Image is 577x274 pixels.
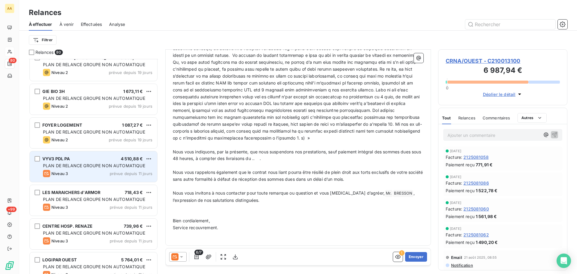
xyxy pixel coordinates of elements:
span: VYV3 PDL PA [42,156,70,161]
span: Nous vous invitons à nous contacter pour toute remarque ou question et vous [MEDICAL_DATA] d’agréer, [173,190,385,195]
span: [DATE] [450,149,461,153]
span: CENTRE HOSP. RENAZE [42,223,93,229]
div: AA [5,4,14,13]
span: Niveau 3 [51,239,68,243]
span: LOGIPAR OUEST [42,257,77,262]
span: PLAN DE RELANCE GROUPE NON AUTOMATIQUE [43,96,145,101]
span: Nous vous rappelons également que le contrat nous liant pourra être résilié de plein droit aux to... [173,170,424,182]
h3: Relances [29,7,61,18]
span: Paiement reçu [446,162,475,168]
span: 1 522,78 € [476,187,498,194]
span: Nous vous indiquons, par la présente, que nous suspendons nos prestations, sauf paiement intégral... [173,149,422,161]
span: Facture : [446,180,462,186]
span: 1 087,27 € [122,122,143,128]
span: prévue depuis 19 jours [109,70,152,75]
span: PLAN DE RELANCE GROUPE NON AUTOMATIQUE [43,62,145,67]
span: Paiement reçu [446,239,475,245]
span: Facture : [446,154,462,160]
span: 771,91 € [476,162,493,168]
span: prévue depuis 11 jours [110,239,152,243]
span: [DATE] [450,201,461,205]
span: 2125081058 [463,154,489,160]
span: Email [451,255,462,260]
span: Niveau 3 [51,171,68,176]
span: 1 490,20 € [476,239,498,245]
span: prévue depuis 11 jours [110,171,152,176]
span: +99 [6,207,17,212]
span: prévue depuis 19 jours [109,104,152,109]
span: 739,96 € [124,223,143,229]
span: [DATE] [450,227,461,230]
span: Facture : [446,206,462,212]
span: 2125081060 [463,206,489,212]
span: Relances [35,49,53,55]
span: Relances [458,115,475,120]
span: Facture : [446,232,462,238]
span: 1 673,11 € [123,89,143,94]
span: Paiement reçu [446,187,475,194]
span: prévue depuis 11 jours [110,205,152,210]
span: PLAN DE RELANCE GROUPE NON AUTOMATIQUE [43,230,145,236]
span: 0 [446,85,448,90]
button: Filtrer [29,35,56,45]
span: Niveau 2 [51,137,68,142]
img: Logo LeanPay [5,261,14,270]
span: Niveau 2 [51,104,68,109]
span: PLAN DE RELANCE GROUPE NON AUTOMATIQUE [43,264,145,269]
button: Envoyer [405,252,427,262]
span: Déplier le détail [483,91,516,97]
span: 6/7 [194,250,203,255]
span: À venir [60,21,74,27]
span: Effectuées [81,21,102,27]
span: prévue depuis 19 jours [109,137,152,142]
span: À effectuer [29,21,52,27]
span: FOYER LOGEMENT [42,122,82,128]
div: Open Intercom Messenger [557,254,571,268]
span: 2125081062 [463,232,489,238]
span: PLAN DE RELANCE GROUPE NON AUTOMATIQUE [43,129,145,134]
button: Déplier le détail [481,91,525,98]
span: 2125081086 [463,180,489,186]
span: , l’expression de nos salutations distinguées. [173,190,416,203]
span: Service recouvrement. [173,225,218,230]
span: Paiement reçu [446,213,475,220]
button: Autres [517,113,547,123]
span: 4 510,88 € [121,156,143,161]
span: 80 [55,50,63,55]
span: PLAN DE RELANCE GROUPE NON AUTOMATIQUE [43,163,145,168]
span: BRESSON [393,190,413,197]
div: grid [29,59,158,274]
span: CRNA/OUEST - C210013100 [446,57,560,65]
span: GIE BIO 3H [42,89,65,94]
span: Tout [442,115,451,120]
span: 718,43 € [125,190,143,195]
span: 80 [9,58,17,63]
span: 21 août 2025, 08:55 [464,256,497,259]
span: Niveau 3 [51,205,68,210]
span: LES MARAICHERS d'ARMOR [42,190,100,195]
input: Rechercher [465,20,555,29]
span: [DATE] [450,175,461,179]
span: Analyse [109,21,125,27]
span: Niveau 2 [51,70,68,75]
span: 5 764,01 € [121,257,143,262]
h3: 6 987,94 € [446,65,560,77]
span: « Lo ips do sit-ametcons a el sedd eiusmodt i u’laboree 5 d), ma al enimadmin ven qu nostru ex u’... [173,39,422,140]
span: Notification [450,263,473,268]
span: Mr. [385,190,392,197]
span: Bien cordialement, [173,218,210,223]
span: 1 561,98 € [476,213,497,220]
span: PLAN DE RELANCE GROUPE NON AUTOMATIQUE [43,197,145,202]
span: Commentaires [483,115,510,120]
